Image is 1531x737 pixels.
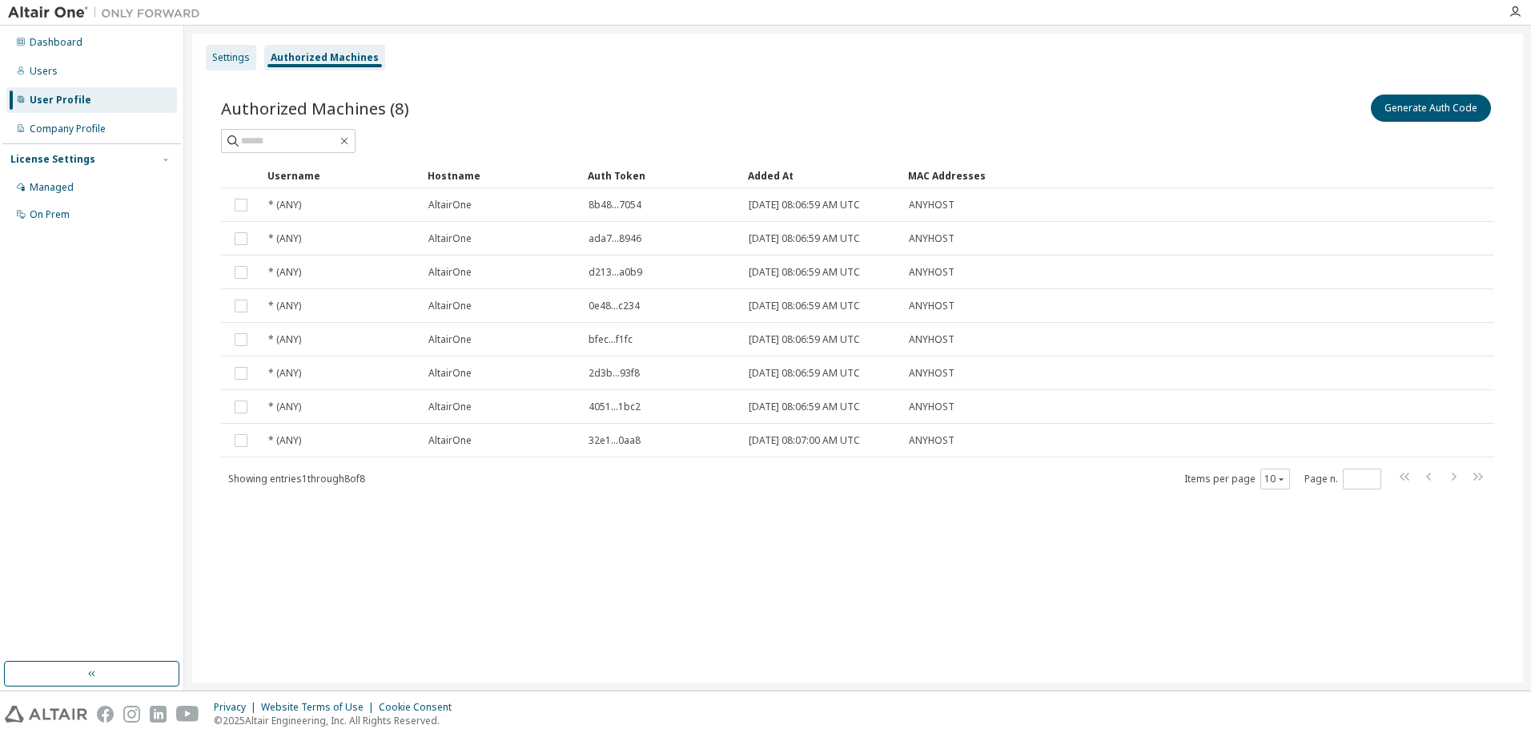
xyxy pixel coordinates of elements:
[749,367,860,380] span: [DATE] 08:06:59 AM UTC
[97,706,114,723] img: facebook.svg
[428,367,472,380] span: AltairOne
[749,199,860,211] span: [DATE] 08:06:59 AM UTC
[379,701,461,714] div: Cookie Consent
[1184,469,1290,489] span: Items per page
[176,706,199,723] img: youtube.svg
[212,51,250,64] div: Settings
[909,266,954,279] span: ANYHOST
[214,714,461,727] p: © 2025 Altair Engineering, Inc. All Rights Reserved.
[908,163,1331,188] div: MAC Addresses
[30,123,106,135] div: Company Profile
[589,199,641,211] span: 8b48...7054
[5,706,87,723] img: altair_logo.svg
[749,266,860,279] span: [DATE] 08:06:59 AM UTC
[909,300,954,312] span: ANYHOST
[428,300,472,312] span: AltairOne
[589,232,641,245] span: ada7...8946
[909,199,954,211] span: ANYHOST
[268,333,301,346] span: * (ANY)
[271,51,379,64] div: Authorized Machines
[10,153,95,166] div: License Settings
[1264,473,1286,485] button: 10
[428,199,472,211] span: AltairOne
[748,163,895,188] div: Added At
[588,163,735,188] div: Auth Token
[221,97,409,119] span: Authorized Machines (8)
[909,401,954,413] span: ANYHOST
[30,65,58,78] div: Users
[909,367,954,380] span: ANYHOST
[123,706,140,723] img: instagram.svg
[150,706,167,723] img: linkedin.svg
[268,266,301,279] span: * (ANY)
[261,701,379,714] div: Website Terms of Use
[428,163,575,188] div: Hostname
[749,232,860,245] span: [DATE] 08:06:59 AM UTC
[268,232,301,245] span: * (ANY)
[428,232,472,245] span: AltairOne
[428,333,472,346] span: AltairOne
[909,434,954,447] span: ANYHOST
[909,333,954,346] span: ANYHOST
[749,434,860,447] span: [DATE] 08:07:00 AM UTC
[267,163,415,188] div: Username
[214,701,261,714] div: Privacy
[749,300,860,312] span: [DATE] 08:06:59 AM UTC
[589,300,640,312] span: 0e48...c234
[30,94,91,107] div: User Profile
[30,36,82,49] div: Dashboard
[749,401,860,413] span: [DATE] 08:06:59 AM UTC
[268,367,301,380] span: * (ANY)
[268,199,301,211] span: * (ANY)
[428,401,472,413] span: AltairOne
[228,472,365,485] span: Showing entries 1 through 8 of 8
[428,266,472,279] span: AltairOne
[268,401,301,413] span: * (ANY)
[8,5,208,21] img: Altair One
[589,434,641,447] span: 32e1...0aa8
[589,266,642,279] span: d213...a0b9
[428,434,472,447] span: AltairOne
[589,333,633,346] span: bfec...f1fc
[589,401,641,413] span: 4051...1bc2
[1304,469,1381,489] span: Page n.
[909,232,954,245] span: ANYHOST
[268,434,301,447] span: * (ANY)
[1371,95,1491,122] button: Generate Auth Code
[268,300,301,312] span: * (ANY)
[749,333,860,346] span: [DATE] 08:06:59 AM UTC
[30,181,74,194] div: Managed
[30,208,70,221] div: On Prem
[589,367,640,380] span: 2d3b...93f8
